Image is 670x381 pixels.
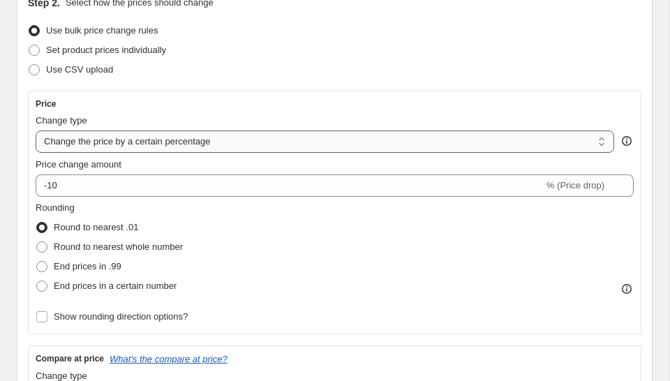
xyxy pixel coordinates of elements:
h3: Compare at price [36,353,104,364]
span: % (Price drop) [546,180,604,190]
span: Change type [36,115,87,126]
span: Show rounding direction options? [54,311,188,322]
span: Use CSV upload [46,64,113,75]
div: help [620,134,634,148]
span: End prices in .99 [54,261,121,271]
span: Round to nearest whole number [54,241,183,252]
span: Rounding [36,202,75,213]
span: Round to nearest .01 [54,222,138,232]
input: -15 [36,174,544,197]
button: What's the compare at price? [110,354,228,364]
span: Price change amount [36,159,121,170]
h3: Price [36,98,56,110]
span: Use bulk price change rules [46,25,158,36]
span: Change type [36,371,87,381]
span: End prices in a certain number [54,281,177,291]
span: Set product prices individually [46,45,166,55]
